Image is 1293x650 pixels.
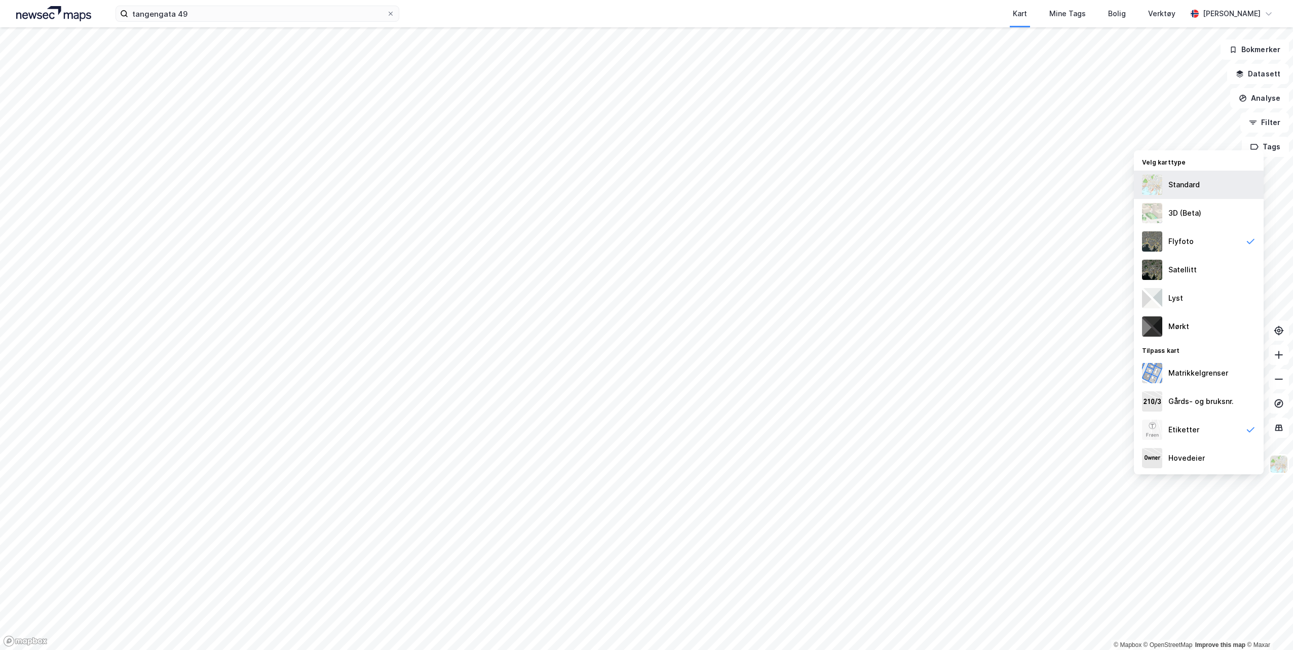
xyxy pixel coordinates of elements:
[1221,39,1289,60] button: Bokmerker
[1144,641,1193,648] a: OpenStreetMap
[1142,175,1162,195] img: Z
[1168,452,1205,464] div: Hovedeier
[1142,391,1162,412] img: cadastreKeys.547ab17ec502f5a4ef2b.jpeg
[1168,179,1200,191] div: Standard
[1242,137,1289,157] button: Tags
[1142,316,1162,337] img: nCdM7BzjoCAAAAAElFTkSuQmCC
[1168,424,1199,436] div: Etiketter
[1142,203,1162,223] img: Z
[1240,112,1289,133] button: Filter
[1142,288,1162,308] img: luj3wr1y2y3+OchiMxRmMxRlscgabnMEmZ7DJGWxyBpucwSZnsMkZbHIGm5zBJmewyRlscgabnMEmZ7DJGWxyBpucwSZnsMkZ...
[1142,260,1162,280] img: 9k=
[1134,341,1264,359] div: Tilpass kart
[1203,8,1261,20] div: [PERSON_NAME]
[1114,641,1142,648] a: Mapbox
[1142,448,1162,468] img: majorOwner.b5e170eddb5c04bfeeff.jpeg
[1168,292,1183,304] div: Lyst
[16,6,91,21] img: logo.a4113a55bc3d86da70a041830d287a7e.svg
[1142,420,1162,440] img: Z
[1168,235,1194,248] div: Flyfoto
[1108,8,1126,20] div: Bolig
[3,635,48,647] a: Mapbox homepage
[1148,8,1175,20] div: Verktøy
[1142,363,1162,383] img: cadastreBorders.cfe08de4b5ddd52a10de.jpeg
[1168,367,1228,379] div: Matrikkelgrenser
[1230,88,1289,108] button: Analyse
[1195,641,1245,648] a: Improve this map
[128,6,387,21] input: Søk på adresse, matrikkel, gårdeiere, leietakere eller personer
[1227,64,1289,84] button: Datasett
[1013,8,1027,20] div: Kart
[1269,455,1288,474] img: Z
[1134,152,1264,171] div: Velg karttype
[1142,231,1162,252] img: Z
[1049,8,1086,20] div: Mine Tags
[1168,395,1234,408] div: Gårds- og bruksnr.
[1242,601,1293,650] iframe: Chat Widget
[1168,264,1197,276] div: Satellitt
[1168,320,1189,333] div: Mørkt
[1168,207,1201,219] div: 3D (Beta)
